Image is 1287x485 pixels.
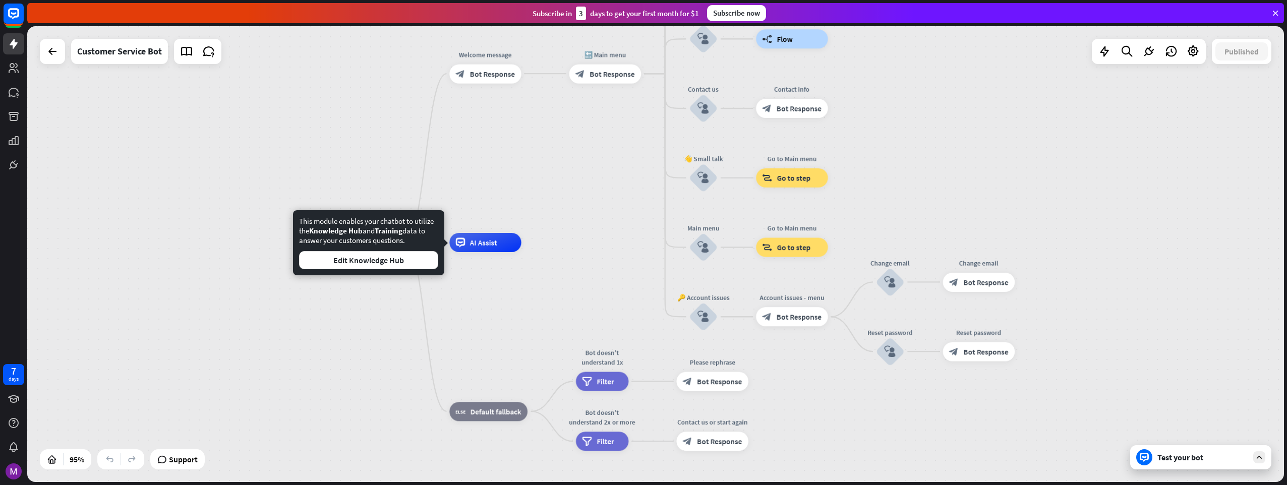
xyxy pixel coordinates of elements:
i: block_bot_response [456,69,465,79]
i: block_user_input [697,241,709,253]
i: block_bot_response [763,104,772,113]
i: block_user_input [697,311,709,323]
span: Go to step [777,242,811,252]
div: 95% [67,451,87,467]
i: block_bot_response [575,69,585,79]
div: This module enables your chatbot to utilize the and data to answer your customers questions. [299,216,438,269]
span: Filter [597,377,614,386]
div: Reset password [861,328,919,337]
span: Bot Response [964,347,1009,356]
i: block_bot_response [949,277,959,287]
span: Bot Response [697,377,742,386]
div: Main menu [675,223,732,233]
div: Contact info [749,85,835,94]
i: block_fallback [456,406,466,416]
a: 7 days [3,364,24,385]
i: block_bot_response [949,347,959,356]
div: Go to Main menu [749,154,835,163]
span: Flow [777,34,793,44]
div: 🔙 Main menu [562,50,648,59]
div: Subscribe now [707,5,766,21]
span: Default fallback [471,406,521,416]
div: Test your bot [1157,452,1248,462]
i: block_user_input [697,103,709,114]
div: Change email [935,258,1022,268]
i: block_bot_response [763,312,772,322]
div: 👋 Small talk [675,154,732,163]
button: Open LiveChat chat widget [8,4,38,34]
div: Go to Main menu [749,223,835,233]
div: Reset password [935,328,1022,337]
div: days [9,376,19,383]
span: Training [375,226,402,235]
div: Account issues - menu [749,293,835,302]
span: Bot Response [964,277,1009,287]
i: builder_tree [763,34,773,44]
span: Bot Response [777,312,822,322]
span: Filter [597,437,614,446]
span: Bot Response [590,69,635,79]
span: Bot Response [777,104,822,113]
div: Subscribe in days to get your first month for $1 [533,7,699,20]
i: block_user_input [885,346,896,357]
div: Change email [861,258,919,268]
div: Bot doesn't understand 1x [569,348,636,367]
span: Knowledge Hub [309,226,363,235]
i: filter [582,377,592,386]
div: 3 [576,7,586,20]
button: Published [1215,42,1268,60]
span: Bot Response [697,437,742,446]
div: Contact us or start again [669,417,755,427]
span: Bot Response [470,69,515,79]
div: 7 [11,367,16,376]
i: block_user_input [697,33,709,45]
i: block_bot_response [683,377,692,386]
div: 🔑 Account issues [675,293,732,302]
i: filter [582,437,592,446]
div: Bot doesn't understand 2x or more [569,408,636,427]
i: block_user_input [885,276,896,288]
span: Support [169,451,198,467]
div: Customer Service Bot [77,39,162,64]
div: Contact us [675,85,732,94]
div: Please rephrase [669,357,755,367]
div: Welcome message [442,50,529,59]
i: block_user_input [697,172,709,184]
span: AI Assist [470,238,497,248]
button: Edit Knowledge Hub [299,251,438,269]
span: Go to step [777,173,811,183]
i: block_bot_response [683,437,692,446]
i: block_goto [763,242,773,252]
i: block_goto [763,173,773,183]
